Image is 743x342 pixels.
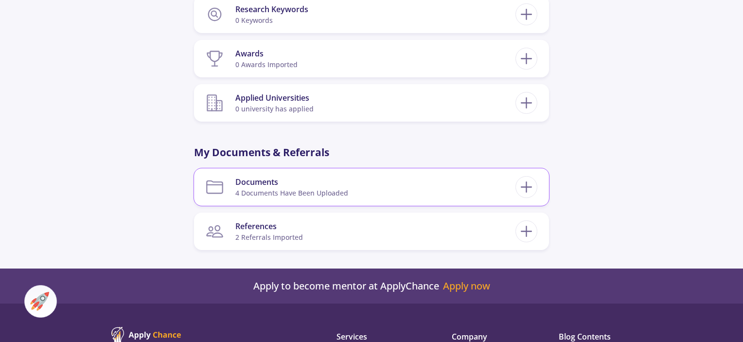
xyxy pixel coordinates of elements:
div: 0 awards imported [235,59,298,70]
p: My Documents & Referrals [194,145,549,161]
span: 0 university has applied [235,104,314,113]
a: Apply now [443,280,490,292]
div: 0 keywords [235,15,308,25]
div: Applied Universities [235,92,314,104]
div: Awards [235,48,298,59]
div: Documents [235,176,348,188]
img: ac-market [30,292,49,311]
div: References [235,220,303,232]
div: 4 documents have been uploaded [235,188,348,198]
div: 2 referrals imported [235,232,303,242]
div: Research Keywords [235,3,308,15]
